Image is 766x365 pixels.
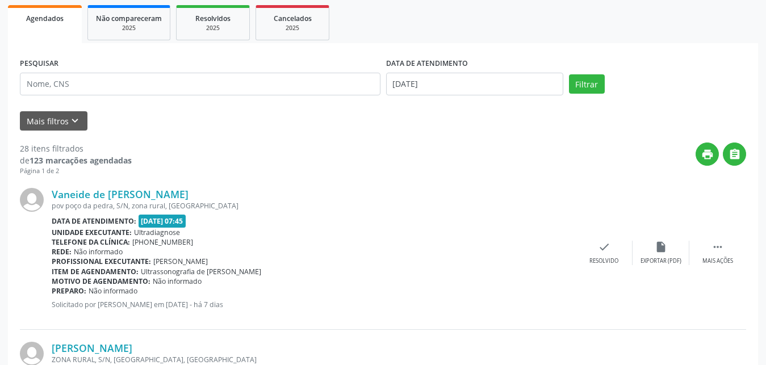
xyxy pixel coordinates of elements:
[569,74,605,94] button: Filtrar
[641,257,681,265] div: Exportar (PDF)
[696,142,719,166] button: print
[52,247,72,257] b: Rede:
[274,14,312,23] span: Cancelados
[723,142,746,166] button: 
[701,148,714,161] i: print
[386,55,468,73] label: DATA DE ATENDIMENTO
[52,257,151,266] b: Profissional executante:
[141,267,261,276] span: Ultrassonografia de [PERSON_NAME]
[52,267,139,276] b: Item de agendamento:
[52,188,189,200] a: Vaneide de [PERSON_NAME]
[52,237,130,247] b: Telefone da clínica:
[132,237,193,247] span: [PHONE_NUMBER]
[20,73,380,95] input: Nome, CNS
[52,300,576,309] p: Solicitado por [PERSON_NAME] em [DATE] - há 7 dias
[153,276,202,286] span: Não informado
[89,286,137,296] span: Não informado
[386,73,563,95] input: Selecione um intervalo
[195,14,231,23] span: Resolvidos
[30,155,132,166] strong: 123 marcações agendadas
[52,228,132,237] b: Unidade executante:
[52,286,86,296] b: Preparo:
[711,241,724,253] i: 
[20,55,58,73] label: PESQUISAR
[20,142,132,154] div: 28 itens filtrados
[655,241,667,253] i: insert_drive_file
[96,14,162,23] span: Não compareceram
[52,342,132,354] a: [PERSON_NAME]
[26,14,64,23] span: Agendados
[702,257,733,265] div: Mais ações
[96,24,162,32] div: 2025
[139,215,186,228] span: [DATE] 07:45
[20,111,87,131] button: Mais filtroskeyboard_arrow_down
[74,247,123,257] span: Não informado
[134,228,180,237] span: Ultradiagnose
[52,276,150,286] b: Motivo de agendamento:
[185,24,241,32] div: 2025
[598,241,610,253] i: check
[69,115,81,127] i: keyboard_arrow_down
[264,24,321,32] div: 2025
[20,188,44,212] img: img
[52,355,576,364] div: ZONA RURAL, S/N, [GEOGRAPHIC_DATA], [GEOGRAPHIC_DATA]
[589,257,618,265] div: Resolvido
[729,148,741,161] i: 
[20,166,132,176] div: Página 1 de 2
[52,201,576,211] div: pov poço da pedra, S/N, zona rural, [GEOGRAPHIC_DATA]
[20,154,132,166] div: de
[153,257,208,266] span: [PERSON_NAME]
[52,216,136,226] b: Data de atendimento:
